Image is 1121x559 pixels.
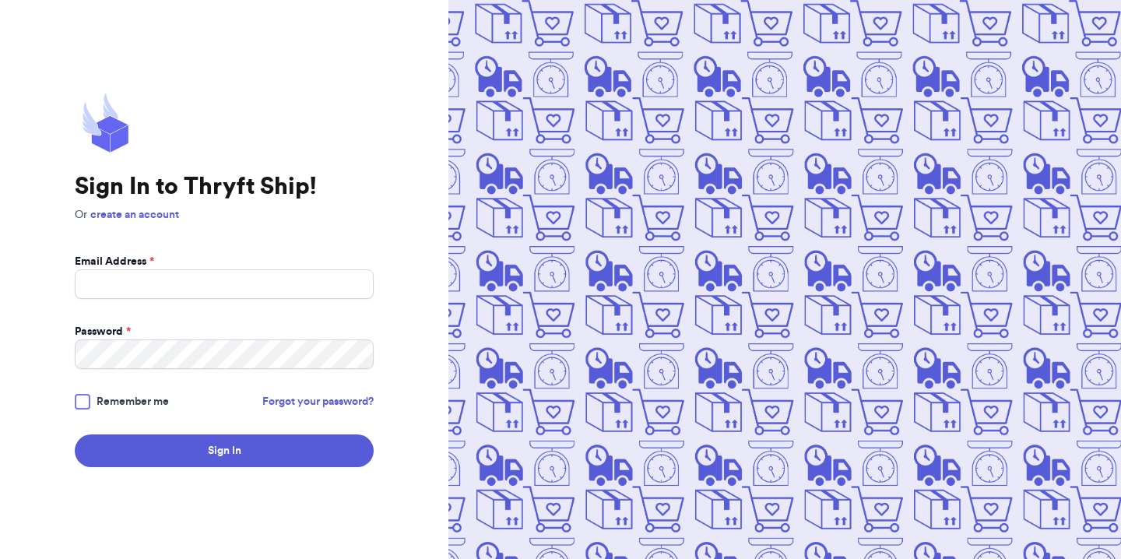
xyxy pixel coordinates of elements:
[75,434,374,467] button: Sign In
[75,254,154,269] label: Email Address
[75,324,131,339] label: Password
[90,209,179,220] a: create an account
[75,173,374,201] h1: Sign In to Thryft Ship!
[75,207,374,223] p: Or
[97,394,169,410] span: Remember me
[262,394,374,410] a: Forgot your password?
